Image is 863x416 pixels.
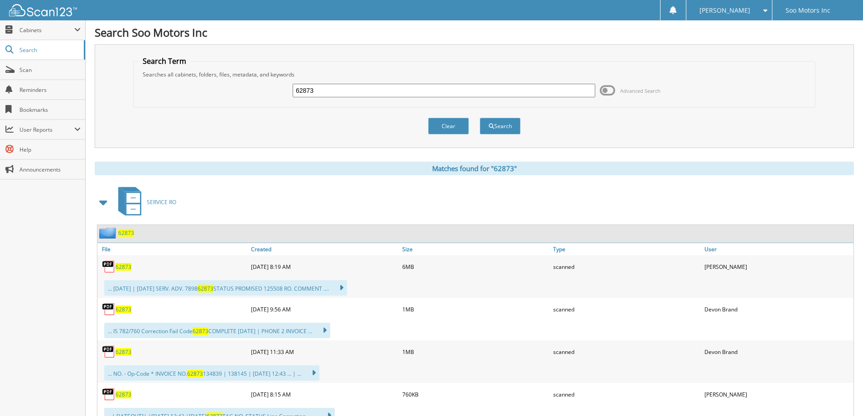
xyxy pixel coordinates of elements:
[428,118,469,134] button: Clear
[400,258,551,276] div: 6MB
[102,260,116,273] img: PDF.png
[198,285,213,292] span: 62873
[147,198,176,206] span: SERVICE RO
[480,118,521,134] button: Search
[116,263,131,271] a: 62873
[702,300,853,318] div: Devon Brand
[551,385,702,403] div: scanned
[702,385,853,403] div: [PERSON_NAME]
[116,348,131,356] a: 62873
[19,106,81,114] span: Bookmarks
[118,229,134,237] a: 62873
[702,258,853,276] div: [PERSON_NAME]
[249,385,400,403] div: [DATE] 8:15 AM
[551,343,702,361] div: scanned
[249,258,400,276] div: [DATE] 8:19 AM
[138,56,191,66] legend: Search Term
[102,387,116,401] img: PDF.png
[702,243,853,255] a: User
[249,243,400,255] a: Created
[400,385,551,403] div: 760KB
[113,184,176,220] a: SERVICE RO
[19,26,74,34] span: Cabinets
[97,243,249,255] a: File
[551,300,702,318] div: scanned
[400,243,551,255] a: Size
[187,370,203,378] span: 62873
[551,258,702,276] div: scanned
[19,146,81,153] span: Help
[9,4,77,16] img: scan123-logo-white.svg
[95,162,854,175] div: Matches found for "62873"
[104,280,347,296] div: ... [DATE] | [DATE] SERV. ADV. 7898 STATUS PROMISED 125508 RO. COMMENT ....
[702,343,853,361] div: Devon Brand
[818,373,863,416] iframe: Chat Widget
[400,300,551,318] div: 1MB
[620,87,661,94] span: Advanced Search
[116,391,131,398] a: 62873
[551,243,702,255] a: Type
[249,300,400,318] div: [DATE] 9:56 AM
[19,46,79,54] span: Search
[95,25,854,40] h1: Search Soo Motors Inc
[699,8,750,13] span: [PERSON_NAME]
[786,8,830,13] span: Soo Motors Inc
[99,227,118,239] img: folder2.png
[249,343,400,361] div: [DATE] 11:33 AM
[400,343,551,361] div: 1MB
[19,126,74,134] span: User Reports
[102,345,116,359] img: PDF.png
[19,86,81,94] span: Reminders
[19,66,81,74] span: Scan
[138,71,810,78] div: Searches all cabinets, folders, files, metadata, and keywords
[116,306,131,313] a: 62873
[19,166,81,173] span: Announcements
[104,323,330,338] div: ... IS 782/760 Correction Fail Code COMPLETE [DATE] | PHONE 2 INVOICE ...
[104,365,319,381] div: ... NO. - Op-Code * INVOICE NO. 134839 | 138145 | [DATE] 12:43 ... | ...
[102,302,116,316] img: PDF.png
[193,327,208,335] span: 62873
